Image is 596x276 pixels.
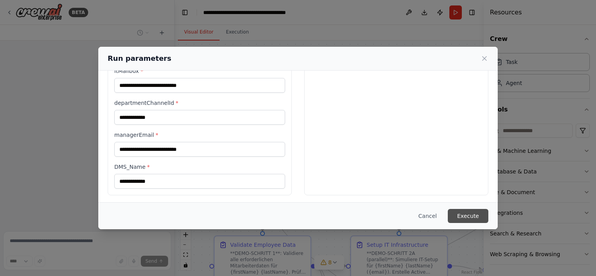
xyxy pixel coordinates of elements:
[114,131,285,139] label: managerEmail
[108,53,171,64] h2: Run parameters
[114,99,285,107] label: departmentChannelId
[114,163,285,171] label: DMS_Name
[114,67,285,75] label: itMailbox
[412,209,443,223] button: Cancel
[448,209,488,223] button: Execute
